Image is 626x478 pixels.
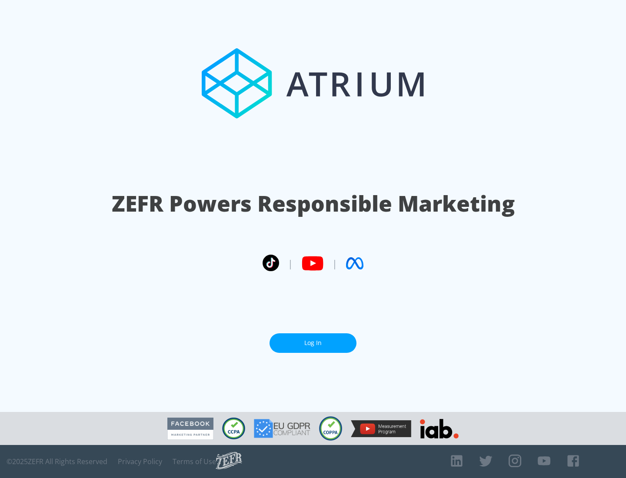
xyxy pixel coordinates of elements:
img: GDPR Compliant [254,419,310,438]
img: Facebook Marketing Partner [167,418,213,440]
img: CCPA Compliant [222,418,245,439]
img: YouTube Measurement Program [351,420,411,437]
span: | [288,257,293,270]
a: Privacy Policy [118,457,162,466]
span: © 2025 ZEFR All Rights Reserved [7,457,107,466]
img: IAB [420,419,459,438]
img: COPPA Compliant [319,416,342,441]
a: Log In [270,333,356,353]
h1: ZEFR Powers Responsible Marketing [112,189,515,219]
a: Terms of Use [173,457,216,466]
span: | [332,257,337,270]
